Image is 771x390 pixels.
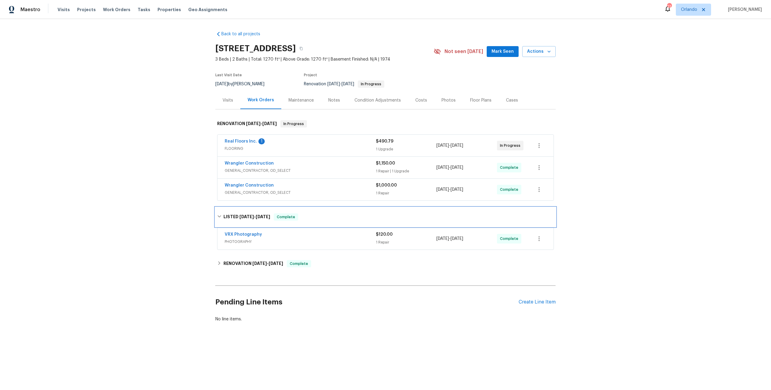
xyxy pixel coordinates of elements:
[223,260,283,267] h6: RENOVATION
[376,146,436,152] div: 1 Upgrade
[527,48,551,55] span: Actions
[327,82,340,86] span: [DATE]
[451,237,463,241] span: [DATE]
[376,161,395,165] span: $1,150.00
[252,261,267,266] span: [DATE]
[246,121,261,126] span: [DATE]
[500,187,521,193] span: Complete
[225,183,274,187] a: Wrangler Construction
[215,31,273,37] a: Back to all projects
[225,168,376,174] span: GENERAL_CONTRACTOR, OD_SELECT
[500,165,521,171] span: Complete
[138,8,150,12] span: Tasks
[436,237,449,241] span: [DATE]
[470,97,492,103] div: Floor Plans
[246,121,277,126] span: -
[304,82,384,86] span: Renovation
[358,82,384,86] span: In Progress
[487,46,519,57] button: Mark Seen
[506,97,518,103] div: Cases
[281,121,306,127] span: In Progress
[215,56,434,62] span: 3 Beds | 2 Baths | Total: 1270 ft² | Above Grade: 1270 ft² | Basement Finished: N/A | 1974
[354,97,401,103] div: Condition Adjustments
[376,168,436,174] div: 1 Repair | 1 Upgrade
[667,4,671,10] div: 21
[451,165,463,170] span: [DATE]
[258,138,265,144] div: 1
[262,121,277,126] span: [DATE]
[225,239,376,245] span: PHOTOGRAPHY
[442,97,456,103] div: Photos
[256,215,270,219] span: [DATE]
[239,215,270,219] span: -
[327,82,354,86] span: -
[436,187,463,193] span: -
[522,46,556,57] button: Actions
[77,7,96,13] span: Projects
[269,261,283,266] span: [DATE]
[492,48,514,55] span: Mark Seen
[215,114,556,134] div: RENOVATION [DATE]-[DATE]In Progress
[223,213,270,221] h6: LISTED
[274,214,298,220] span: Complete
[376,139,393,143] span: $490.79
[215,80,272,88] div: by [PERSON_NAME]
[217,120,277,127] h6: RENOVATION
[436,187,449,192] span: [DATE]
[451,143,463,148] span: [DATE]
[225,232,262,237] a: VRX Photography
[225,146,376,152] span: FLOORING
[445,49,483,55] span: Not seen [DATE]
[215,256,556,271] div: RENOVATION [DATE]-[DATE]Complete
[436,236,463,242] span: -
[376,190,436,196] div: 1 Repair
[287,261,311,267] span: Complete
[215,73,242,77] span: Last Visit Date
[223,97,233,103] div: Visits
[215,46,296,52] h2: [STREET_ADDRESS]
[376,183,397,187] span: $1,000.00
[436,143,449,148] span: [DATE]
[215,316,556,322] div: No line items.
[342,82,354,86] span: [DATE]
[58,7,70,13] span: Visits
[436,165,449,170] span: [DATE]
[188,7,227,13] span: Geo Assignments
[328,97,340,103] div: Notes
[239,215,254,219] span: [DATE]
[296,43,307,54] button: Copy Address
[252,261,283,266] span: -
[215,82,228,86] span: [DATE]
[500,143,523,149] span: In Progress
[451,187,463,192] span: [DATE]
[726,7,762,13] span: [PERSON_NAME]
[215,288,519,316] h2: Pending Line Items
[304,73,317,77] span: Project
[225,190,376,196] span: GENERAL_CONTRACTOR, OD_SELECT
[436,143,463,149] span: -
[681,7,697,13] span: Orlando
[20,7,40,13] span: Maestro
[225,139,257,143] a: Real Floors Inc.
[225,161,274,165] a: Wrangler Construction
[158,7,181,13] span: Properties
[376,239,436,245] div: 1 Repair
[519,299,556,305] div: Create Line Item
[376,232,393,237] span: $120.00
[415,97,427,103] div: Costs
[248,97,274,103] div: Work Orders
[103,7,130,13] span: Work Orders
[215,207,556,227] div: LISTED [DATE]-[DATE]Complete
[289,97,314,103] div: Maintenance
[500,236,521,242] span: Complete
[436,165,463,171] span: -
